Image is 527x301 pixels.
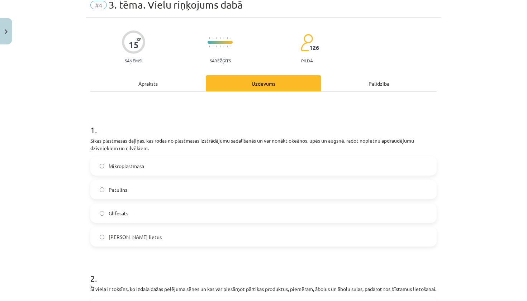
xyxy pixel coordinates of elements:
input: Patulīns [100,187,104,192]
div: Palīdzība [321,75,437,91]
img: icon-close-lesson-0947bae3869378f0d4975bcd49f059093ad1ed9edebbc8119c70593378902aed.svg [5,29,8,34]
span: [PERSON_NAME] lietus [109,233,162,241]
div: 15 [129,40,139,50]
span: Mikroplastmasa [109,162,144,170]
div: Apraksts [90,75,206,91]
input: Glifosāts [100,211,104,216]
p: Šī viela ir toksīns, ko izdala dažas pelējuma sēnes un kas var piesārņot pārtikas produktus, piem... [90,285,437,293]
p: pilda [301,58,313,63]
p: Saņemsi [122,58,145,63]
p: Sarežģīts [210,58,231,63]
input: [PERSON_NAME] lietus [100,235,104,239]
img: icon-short-line-57e1e144782c952c97e751825c79c345078a6d821885a25fce030b3d8c18986b.svg [220,37,220,39]
span: Glifosāts [109,210,128,217]
img: icon-short-line-57e1e144782c952c97e751825c79c345078a6d821885a25fce030b3d8c18986b.svg [216,46,217,47]
img: icon-short-line-57e1e144782c952c97e751825c79c345078a6d821885a25fce030b3d8c18986b.svg [209,37,210,39]
div: Uzdevums [206,75,321,91]
img: students-c634bb4e5e11cddfef0936a35e636f08e4e9abd3cc4e673bd6f9a4125e45ecb1.svg [300,34,313,52]
span: Patulīns [109,186,127,193]
img: icon-short-line-57e1e144782c952c97e751825c79c345078a6d821885a25fce030b3d8c18986b.svg [220,46,220,47]
img: icon-short-line-57e1e144782c952c97e751825c79c345078a6d821885a25fce030b3d8c18986b.svg [227,46,228,47]
h1: 1 . [90,113,437,135]
img: icon-short-line-57e1e144782c952c97e751825c79c345078a6d821885a25fce030b3d8c18986b.svg [209,46,210,47]
p: Sīkas plastmasas daļiņas, kas rodas no plastmasas izstrādājumu sadalīšanās un var nonākt okeānos,... [90,137,437,152]
img: icon-short-line-57e1e144782c952c97e751825c79c345078a6d821885a25fce030b3d8c18986b.svg [216,37,217,39]
span: #4 [90,1,107,9]
img: icon-short-line-57e1e144782c952c97e751825c79c345078a6d821885a25fce030b3d8c18986b.svg [227,37,228,39]
span: XP [137,37,141,41]
h1: 2 . [90,261,437,283]
input: Mikroplastmasa [100,164,104,168]
span: 126 [309,44,319,51]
